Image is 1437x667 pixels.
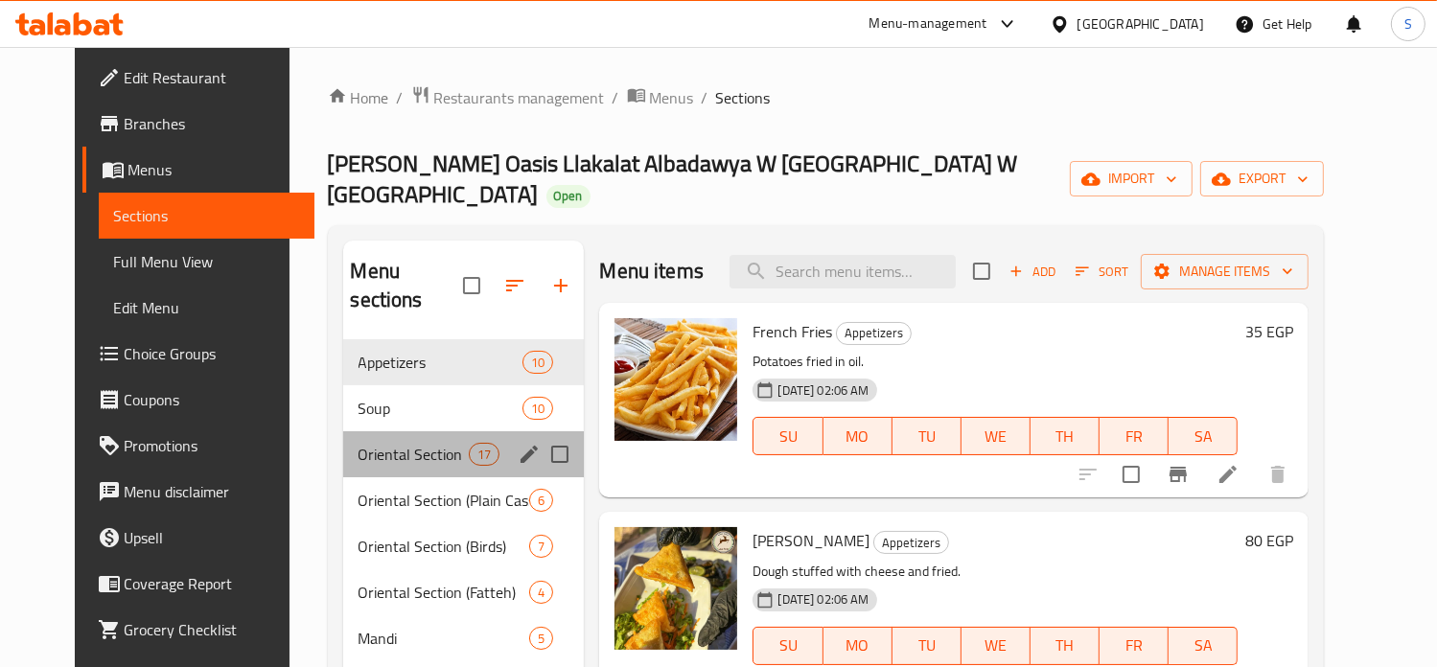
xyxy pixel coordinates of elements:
[359,581,530,604] span: Oriental Section (Fatteh)
[962,251,1002,291] span: Select section
[359,443,470,466] span: Oriental Section
[1141,254,1309,289] button: Manage items
[529,535,553,558] div: items
[1100,627,1169,665] button: FR
[1200,161,1324,196] button: export
[1176,632,1230,659] span: SA
[1245,318,1293,345] h6: 35 EGP
[716,86,771,109] span: Sections
[452,265,492,306] span: Select all sections
[892,627,962,665] button: TU
[1169,417,1238,455] button: SA
[125,388,299,411] span: Coupons
[613,86,619,109] li: /
[82,101,314,147] a: Branches
[125,66,299,89] span: Edit Restaurant
[1063,257,1141,287] span: Sort items
[82,469,314,515] a: Menu disclaimer
[351,257,464,314] h2: Menu sections
[1216,167,1309,191] span: export
[1071,257,1133,287] button: Sort
[874,532,948,554] span: Appetizers
[515,440,544,469] button: edit
[538,263,584,309] button: Add section
[359,627,530,650] span: Mandi
[492,263,538,309] span: Sort sections
[125,434,299,457] span: Promotions
[823,627,892,665] button: MO
[114,250,299,273] span: Full Menu View
[614,318,737,441] img: French Fries
[761,632,815,659] span: SU
[82,377,314,423] a: Coupons
[837,322,911,344] span: Appetizers
[1404,13,1412,34] span: S
[1031,627,1100,665] button: TH
[1078,13,1204,34] div: [GEOGRAPHIC_DATA]
[359,397,523,420] div: Soup
[969,632,1023,659] span: WE
[359,535,530,558] span: Oriental Section (Birds)
[650,86,694,109] span: Menus
[82,607,314,653] a: Grocery Checklist
[1031,417,1100,455] button: TH
[114,296,299,319] span: Edit Menu
[522,397,553,420] div: items
[1007,261,1058,283] span: Add
[530,492,552,510] span: 6
[522,351,553,374] div: items
[1255,451,1301,497] button: delete
[114,204,299,227] span: Sections
[343,477,585,523] div: Oriental Section (Plain Casseroles)6
[82,55,314,101] a: Edit Restaurant
[82,515,314,561] a: Upsell
[614,527,737,650] img: Cheese Sambousek
[125,526,299,549] span: Upsell
[128,158,299,181] span: Menus
[1100,417,1169,455] button: FR
[99,239,314,285] a: Full Menu View
[99,193,314,239] a: Sections
[1002,257,1063,287] button: Add
[125,112,299,135] span: Branches
[411,85,605,110] a: Restaurants management
[125,480,299,503] span: Menu disclaimer
[343,523,585,569] div: Oriental Section (Birds)7
[530,538,552,556] span: 7
[1107,632,1161,659] span: FR
[125,342,299,365] span: Choice Groups
[1156,260,1293,284] span: Manage items
[82,423,314,469] a: Promotions
[1076,261,1128,283] span: Sort
[82,561,314,607] a: Coverage Report
[1085,167,1177,191] span: import
[702,86,708,109] li: /
[962,627,1031,665] button: WE
[1038,632,1092,659] span: TH
[470,446,498,464] span: 17
[359,351,523,374] span: Appetizers
[1169,627,1238,665] button: SA
[770,590,876,609] span: [DATE] 02:06 AM
[831,423,885,450] span: MO
[770,381,876,400] span: [DATE] 02:06 AM
[753,350,1238,374] p: Potatoes fried in oil.
[343,569,585,615] div: Oriental Section (Fatteh)4
[434,86,605,109] span: Restaurants management
[599,257,704,286] h2: Menu items
[82,331,314,377] a: Choice Groups
[530,584,552,602] span: 4
[523,354,552,372] span: 10
[627,85,694,110] a: Menus
[892,417,962,455] button: TU
[82,147,314,193] a: Menus
[836,322,912,345] div: Appetizers
[761,423,815,450] span: SU
[969,423,1023,450] span: WE
[1070,161,1193,196] button: import
[1155,451,1201,497] button: Branch-specific-item
[343,431,585,477] div: Oriental Section17edit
